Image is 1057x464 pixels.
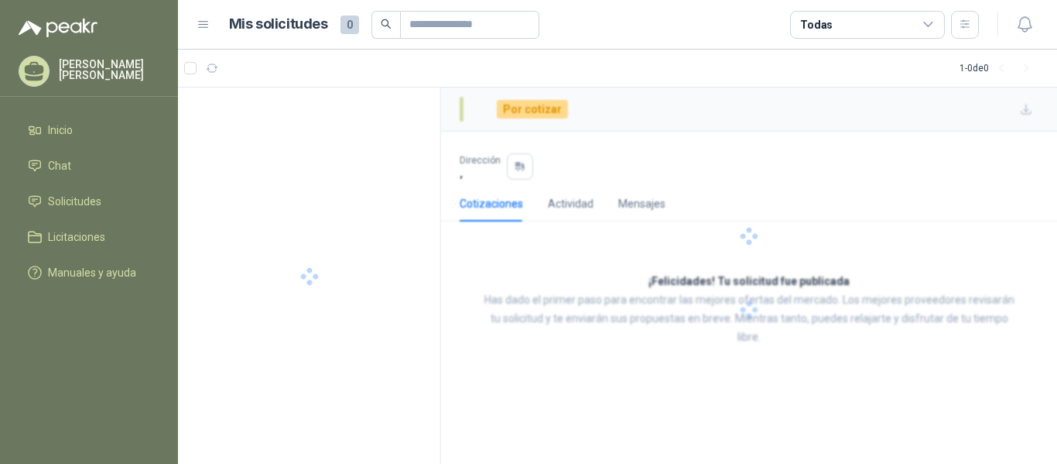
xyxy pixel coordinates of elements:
[48,157,71,174] span: Chat
[19,258,159,287] a: Manuales y ayuda
[59,59,159,81] p: [PERSON_NAME] [PERSON_NAME]
[19,187,159,216] a: Solicitudes
[48,229,105,246] span: Licitaciones
[381,19,392,29] span: search
[229,13,328,36] h1: Mis solicitudes
[800,16,833,33] div: Todas
[19,222,159,252] a: Licitaciones
[19,115,159,145] a: Inicio
[340,15,359,34] span: 0
[960,56,1038,81] div: 1 - 0 de 0
[48,193,101,210] span: Solicitudes
[48,264,136,281] span: Manuales y ayuda
[48,122,73,139] span: Inicio
[19,151,159,180] a: Chat
[19,19,97,37] img: Logo peakr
